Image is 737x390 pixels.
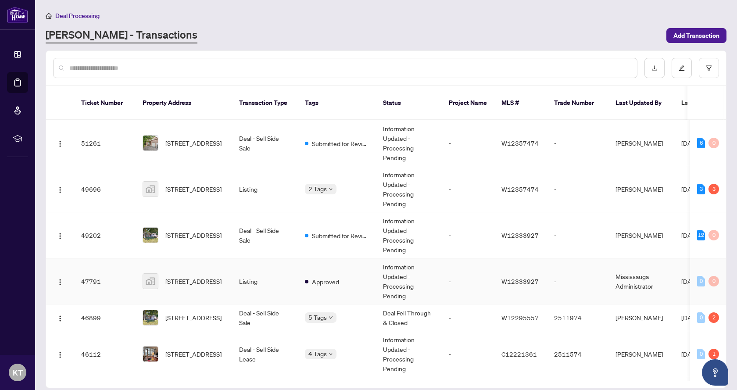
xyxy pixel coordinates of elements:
th: Tags [298,86,376,120]
span: [DATE] [681,231,701,239]
div: 3 [708,184,719,194]
span: [STREET_ADDRESS] [165,276,222,286]
div: 0 [697,349,705,359]
button: Logo [53,136,67,150]
td: Mississauga Administrator [608,258,674,304]
span: [DATE] [681,185,701,193]
td: - [547,258,608,304]
div: 0 [697,276,705,286]
span: W12357474 [501,139,539,147]
td: - [442,166,494,212]
span: Approved [312,277,339,286]
span: Submitted for Review [312,139,369,148]
span: download [651,65,658,71]
span: filter [706,65,712,71]
button: Logo [53,182,67,196]
img: thumbnail-img [143,228,158,243]
span: [DATE] [681,350,701,358]
td: - [442,331,494,377]
td: Information Updated - Processing Pending [376,166,442,212]
span: 2 Tags [308,184,327,194]
span: W12333927 [501,277,539,285]
span: [STREET_ADDRESS] [165,349,222,359]
button: Logo [53,347,67,361]
button: Add Transaction [666,28,726,43]
button: filter [699,58,719,78]
td: - [442,120,494,166]
td: 49696 [74,166,136,212]
th: Status [376,86,442,120]
td: Deal - Sell Side Sale [232,120,298,166]
th: Transaction Type [232,86,298,120]
td: [PERSON_NAME] [608,304,674,331]
span: W12295557 [501,314,539,322]
span: [DATE] [681,139,701,147]
td: 46112 [74,331,136,377]
td: 47791 [74,258,136,304]
button: edit [672,58,692,78]
th: Ticket Number [74,86,136,120]
span: [STREET_ADDRESS] [165,313,222,322]
span: edit [679,65,685,71]
td: - [442,304,494,331]
td: 51261 [74,120,136,166]
td: - [547,120,608,166]
img: thumbnail-img [143,136,158,150]
img: thumbnail-img [143,182,158,197]
div: 0 [708,276,719,286]
div: 0 [697,312,705,323]
td: Deal Fell Through & Closed [376,304,442,331]
div: 3 [697,184,705,194]
td: Deal - Sell Side Sale [232,212,298,258]
td: - [442,212,494,258]
span: C12221361 [501,350,537,358]
img: Logo [57,186,64,193]
td: Deal - Sell Side Lease [232,331,298,377]
td: [PERSON_NAME] [608,212,674,258]
td: [PERSON_NAME] [608,120,674,166]
th: Project Name [442,86,494,120]
span: W12333927 [501,231,539,239]
img: logo [7,7,28,23]
img: thumbnail-img [143,347,158,361]
div: 0 [708,230,719,240]
img: Logo [57,351,64,358]
a: [PERSON_NAME] - Transactions [46,28,197,43]
span: Add Transaction [673,29,719,43]
th: Last Updated By [608,86,674,120]
button: Logo [53,274,67,288]
span: down [329,187,333,191]
span: W12357474 [501,185,539,193]
span: Last Modified Date [681,98,735,107]
span: Submitted for Review [312,231,369,240]
button: Open asap [702,359,728,386]
td: 2511974 [547,304,608,331]
td: 2511574 [547,331,608,377]
th: Trade Number [547,86,608,120]
span: [STREET_ADDRESS] [165,184,222,194]
span: Deal Processing [55,12,100,20]
button: Logo [53,311,67,325]
span: down [329,315,333,320]
div: 6 [697,138,705,148]
img: thumbnail-img [143,310,158,325]
th: MLS # [494,86,547,120]
td: 49202 [74,212,136,258]
td: 46899 [74,304,136,331]
td: Deal - Sell Side Sale [232,304,298,331]
div: 12 [697,230,705,240]
span: 4 Tags [308,349,327,359]
td: [PERSON_NAME] [608,166,674,212]
img: Logo [57,233,64,240]
td: - [442,258,494,304]
span: 5 Tags [308,312,327,322]
span: [STREET_ADDRESS] [165,230,222,240]
button: download [644,58,665,78]
td: Information Updated - Processing Pending [376,120,442,166]
td: Information Updated - Processing Pending [376,331,442,377]
img: Logo [57,140,64,147]
td: - [547,166,608,212]
span: KT [13,366,23,379]
span: [STREET_ADDRESS] [165,138,222,148]
td: Listing [232,258,298,304]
